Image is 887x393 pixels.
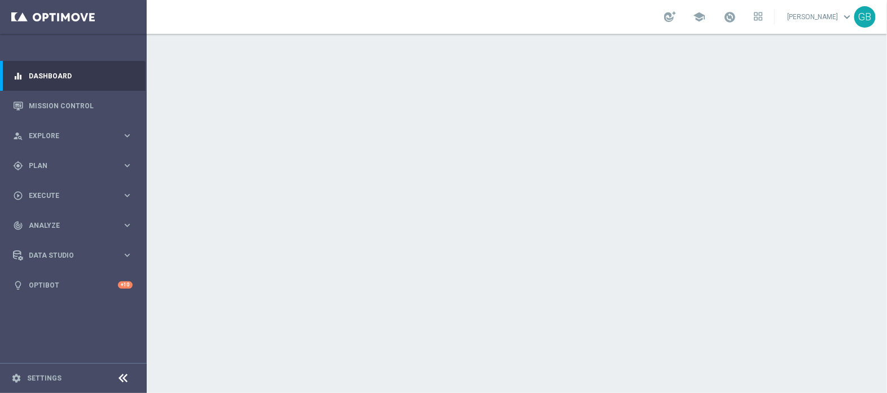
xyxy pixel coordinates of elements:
a: Mission Control [29,91,133,121]
button: lightbulb Optibot +10 [12,281,133,290]
a: Dashboard [29,61,133,91]
button: Data Studio keyboard_arrow_right [12,251,133,260]
span: keyboard_arrow_down [841,11,853,23]
button: person_search Explore keyboard_arrow_right [12,131,133,140]
i: keyboard_arrow_right [122,190,133,201]
i: keyboard_arrow_right [122,250,133,260]
i: person_search [13,131,23,141]
div: Analyze [13,220,122,231]
div: Explore [13,131,122,141]
button: gps_fixed Plan keyboard_arrow_right [12,161,133,170]
a: Settings [27,375,62,382]
div: Dashboard [13,61,133,91]
a: [PERSON_NAME]keyboard_arrow_down [786,8,854,25]
div: Execute [13,191,122,201]
span: school [693,11,705,23]
div: GB [854,6,876,28]
div: Optibot [13,270,133,300]
button: track_changes Analyze keyboard_arrow_right [12,221,133,230]
div: Mission Control [13,91,133,121]
i: keyboard_arrow_right [122,130,133,141]
span: Analyze [29,222,122,229]
i: play_circle_outline [13,191,23,201]
i: keyboard_arrow_right [122,220,133,231]
i: lightbulb [13,280,23,290]
span: Plan [29,162,122,169]
i: keyboard_arrow_right [122,160,133,171]
span: Execute [29,192,122,199]
span: Data Studio [29,252,122,259]
div: Plan [13,161,122,171]
i: track_changes [13,220,23,231]
span: Explore [29,133,122,139]
button: play_circle_outline Execute keyboard_arrow_right [12,191,133,200]
i: gps_fixed [13,161,23,171]
i: settings [11,373,21,383]
button: Mission Control [12,101,133,111]
a: Optibot [29,270,118,300]
div: Data Studio [13,250,122,260]
i: equalizer [13,71,23,81]
button: equalizer Dashboard [12,72,133,81]
div: +10 [118,281,133,289]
